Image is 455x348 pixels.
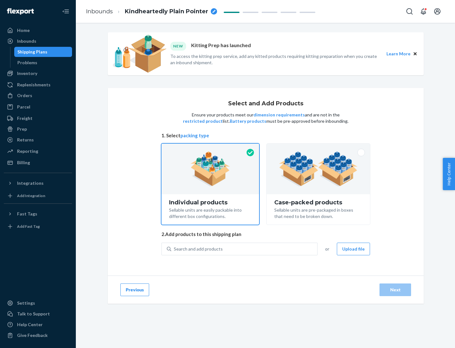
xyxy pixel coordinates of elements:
button: dimension requirements [253,112,305,118]
img: case-pack.59cecea509d18c883b923b81aeac6d0b.png [279,152,358,186]
a: Parcel [4,102,72,112]
button: Close Navigation [59,5,72,18]
div: Help Center [17,321,43,328]
div: Search and add products [174,246,223,252]
div: Billing [17,159,30,166]
div: Integrations [17,180,44,186]
a: Talk to Support [4,309,72,319]
button: Learn More [386,50,410,57]
div: Talk to Support [17,311,50,317]
img: Flexport logo [7,8,34,15]
div: Returns [17,137,34,143]
button: Help Center [443,158,455,190]
div: Add Integration [17,193,45,198]
a: Add Fast Tag [4,221,72,232]
div: Parcel [17,104,30,110]
img: individual-pack.facf35554cb0f1810c75b2bd6df2d64e.png [191,152,230,186]
button: restricted product [183,118,223,124]
div: Problems [17,59,37,66]
ol: breadcrumbs [81,2,222,21]
span: 2. Add products to this shipping plan [161,231,370,238]
span: 1. Select [161,132,370,139]
button: Open notifications [417,5,430,18]
button: Open account menu [431,5,444,18]
a: Freight [4,113,72,123]
div: Sellable units are pre-packaged in boxes that need to be broken down. [274,206,362,220]
button: Next [379,283,411,296]
a: Orders [4,90,72,101]
div: Inventory [17,70,37,77]
div: Fast Tags [17,211,37,217]
div: Orders [17,92,32,99]
a: Replenishments [4,80,72,90]
div: Reporting [17,148,38,154]
button: Open Search Box [403,5,416,18]
div: Give Feedback [17,332,48,339]
button: packing type [180,132,209,139]
p: To access the kitting prep service, add any kitted products requiring kitting preparation when yo... [170,53,381,66]
button: Fast Tags [4,209,72,219]
button: Previous [120,283,149,296]
button: Give Feedback [4,330,72,340]
a: Returns [4,135,72,145]
button: Close [412,50,419,57]
button: Integrations [4,178,72,188]
p: Kitting Prep has launched [191,42,251,50]
div: Sellable units are easily packable into different box configurations. [169,206,252,220]
div: Case-packed products [274,199,362,206]
div: Inbounds [17,38,36,44]
a: Settings [4,298,72,308]
div: NEW [170,42,186,50]
div: Next [385,287,406,293]
button: Battery products [230,118,266,124]
div: Replenishments [17,82,51,88]
a: Inbounds [86,8,113,15]
a: Inventory [4,68,72,78]
a: Shipping Plans [14,47,72,57]
a: Problems [14,58,72,68]
div: Home [17,27,30,34]
div: Prep [17,126,27,132]
p: Ensure your products meet our and are not in the list. must be pre-approved before inbounding. [182,112,349,124]
div: Add Fast Tag [17,224,40,229]
span: Kindheartedly Plain Pointer [125,8,208,16]
div: Individual products [169,199,252,206]
a: Add Integration [4,191,72,201]
div: Settings [17,300,35,306]
span: or [325,246,329,252]
a: Prep [4,124,72,134]
a: Home [4,25,72,35]
a: Billing [4,158,72,168]
div: Shipping Plans [17,49,47,55]
a: Help Center [4,320,72,330]
a: Reporting [4,146,72,156]
a: Inbounds [4,36,72,46]
button: Upload file [337,243,370,255]
h1: Select and Add Products [228,101,303,107]
div: Freight [17,115,33,121]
